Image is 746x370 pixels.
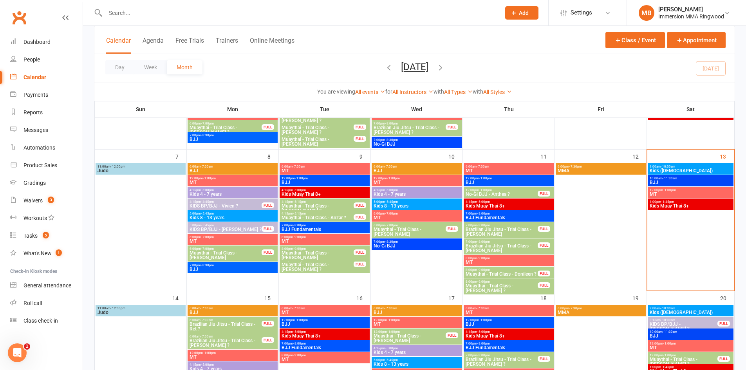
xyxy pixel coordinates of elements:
[200,307,213,310] span: - 7:00am
[446,124,458,130] div: FULL
[663,330,677,334] span: - 11:30am
[661,200,674,204] span: - 1:45pm
[200,165,213,168] span: - 7:00am
[293,235,306,239] span: - 9:00pm
[281,200,354,204] span: 4:15pm
[189,165,276,168] span: 6:00am
[465,215,552,220] span: BJJ Fundamentals
[189,227,262,232] span: KIDS BP/BJJ - [PERSON_NAME] ?
[373,240,460,244] span: 7:00pm
[373,244,460,248] span: No-Gi BJJ
[281,345,368,350] span: BJJ Fundamentals
[23,318,58,324] div: Class check-in
[281,212,354,215] span: 4:15pm
[10,245,83,262] a: What's New1
[293,165,305,168] span: - 7:00am
[23,162,57,168] div: Product Sales
[189,137,276,142] span: BJJ
[571,4,592,22] span: Settings
[385,212,398,215] span: - 7:00pm
[106,37,131,54] button: Calendar
[505,6,538,20] button: Add
[649,200,732,204] span: 1:00pm
[373,322,460,327] span: MT
[189,177,276,180] span: 12:00pm
[172,291,186,304] div: 14
[385,122,398,125] span: - 8:00pm
[434,88,444,95] strong: with
[201,122,214,125] span: - 7:00pm
[262,337,274,343] div: FULL
[293,342,306,345] span: - 8:00pm
[444,89,473,95] a: All Types
[8,343,27,362] iframe: Intercom live chat
[10,139,83,157] a: Automations
[538,282,550,288] div: FULL
[465,240,538,244] span: 7:00pm
[10,192,83,209] a: Waivers 3
[519,10,529,16] span: Add
[385,138,398,142] span: - 8:30pm
[465,227,538,236] span: Brazilian Jiu Jitsu - Trial Class - [PERSON_NAME]
[281,137,354,146] span: Muaythai - Trial Class - [PERSON_NAME]
[189,264,276,267] span: 7:00pm
[373,180,460,185] span: MT
[281,168,368,173] span: MT
[200,318,213,322] span: - 7:00am
[373,188,460,192] span: 4:15pm
[23,250,52,256] div: What's New
[262,202,274,208] div: FULL
[264,291,278,304] div: 15
[649,177,732,180] span: 10:00am
[473,88,483,95] strong: with
[373,192,460,197] span: Kids 4 - 7 years
[477,200,490,204] span: - 5:00pm
[281,180,368,185] span: BJJ
[10,294,83,312] a: Roll call
[373,212,460,215] span: 6:00pm
[465,283,538,293] span: Muaythai - Trial Class - [PERSON_NAME] ?
[189,335,262,338] span: 6:00am
[371,101,463,117] th: Wed
[103,7,495,18] input: Search...
[649,168,732,173] span: Kids ([DEMOGRAPHIC_DATA])
[110,307,125,310] span: - 12:00pm
[465,307,552,310] span: 6:00am
[23,92,48,98] div: Payments
[23,233,38,239] div: Tasks
[373,142,460,146] span: No-Gi BJJ
[201,212,214,215] span: - 5:45pm
[23,144,55,151] div: Automations
[465,260,552,265] span: MT
[189,224,262,227] span: 5:00pm
[201,188,214,192] span: - 5:00pm
[465,192,538,197] span: No-Gi BJJ - Anthea ?
[189,188,276,192] span: 4:15pm
[540,150,555,162] div: 11
[293,307,305,310] span: - 7:00am
[639,5,654,21] div: MB
[293,188,306,192] span: - 5:00pm
[354,136,366,142] div: FULL
[43,232,49,238] span: 5
[717,321,730,327] div: FULL
[448,150,462,162] div: 10
[479,177,492,180] span: - 1:00pm
[267,150,278,162] div: 8
[555,101,647,117] th: Fri
[373,168,460,173] span: BJJ
[477,212,490,215] span: - 8:00pm
[658,6,724,13] div: [PERSON_NAME]
[189,307,276,310] span: 6:00am
[23,56,40,63] div: People
[354,214,366,220] div: FULL
[465,168,552,173] span: MT
[661,307,675,310] span: - 10:00am
[373,204,460,208] span: Kids 8 - 13 years
[293,247,306,251] span: - 9:00pm
[23,300,42,306] div: Roll call
[538,271,550,276] div: FULL
[465,322,552,327] span: BJJ
[569,165,582,168] span: - 7:30pm
[189,134,276,137] span: 7:00pm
